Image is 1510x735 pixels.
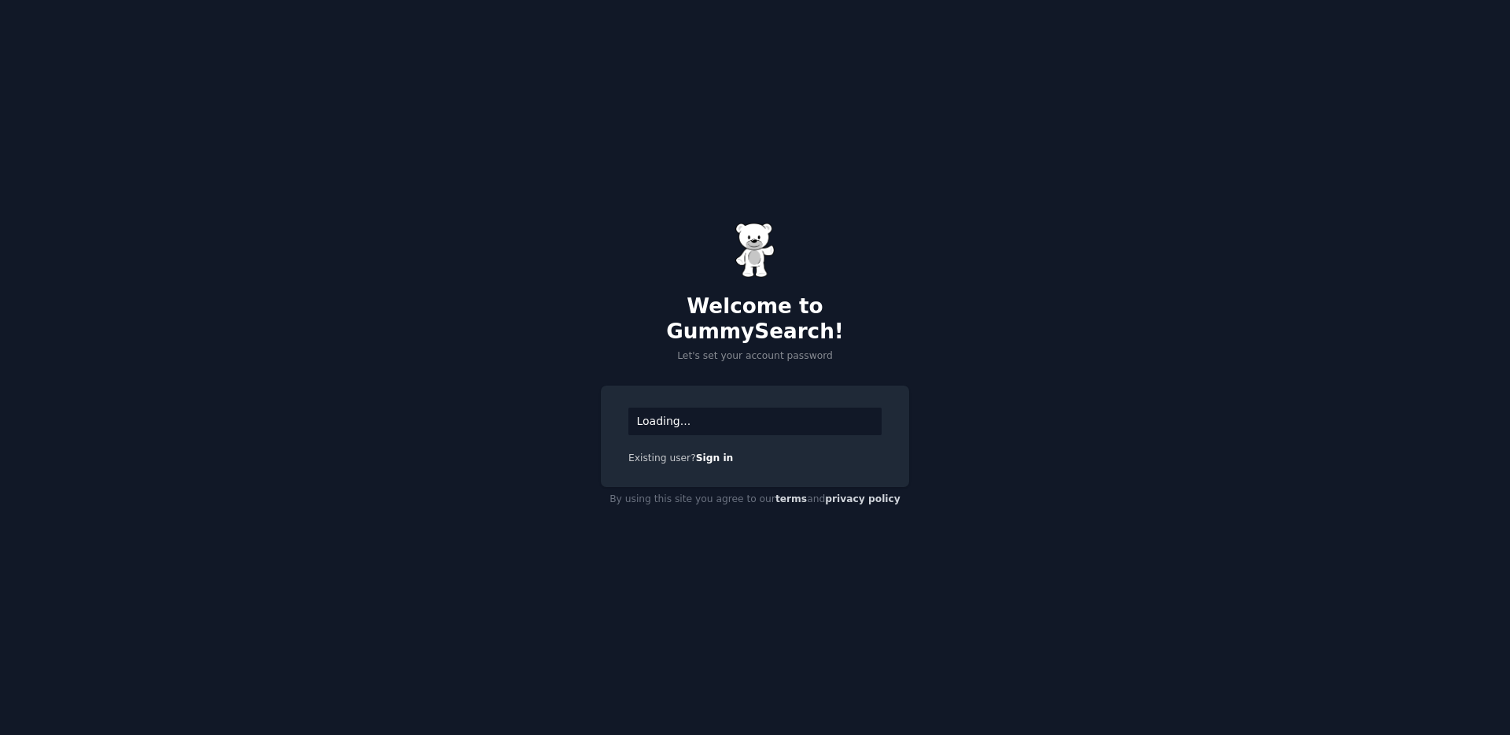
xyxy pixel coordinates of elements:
h2: Welcome to GummySearch! [601,294,909,344]
div: Loading... [628,408,882,435]
div: By using this site you agree to our and [601,487,909,512]
span: Existing user? [628,452,696,464]
a: terms [775,493,807,504]
p: Let's set your account password [601,349,909,364]
img: Gummy Bear [735,223,775,278]
a: privacy policy [825,493,900,504]
a: Sign in [696,452,734,464]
